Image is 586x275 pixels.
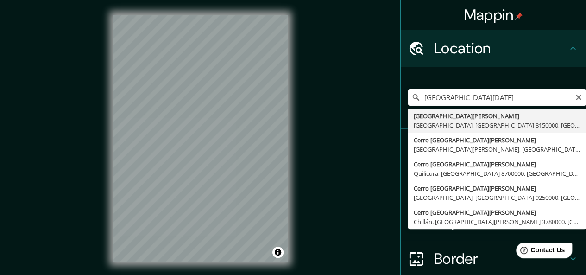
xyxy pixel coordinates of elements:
div: Chillán, [GEOGRAPHIC_DATA][PERSON_NAME] 3780000, [GEOGRAPHIC_DATA] [414,217,580,226]
h4: Border [434,249,567,268]
div: Cerro [GEOGRAPHIC_DATA][PERSON_NAME] [414,160,580,169]
iframe: Help widget launcher [504,239,576,265]
div: [GEOGRAPHIC_DATA], [GEOGRAPHIC_DATA] 9250000, [GEOGRAPHIC_DATA] [414,193,580,202]
img: pin-icon.png [515,13,523,20]
h4: Layout [434,212,567,231]
div: [GEOGRAPHIC_DATA][PERSON_NAME], [GEOGRAPHIC_DATA] 8050000, [GEOGRAPHIC_DATA] [414,145,580,154]
canvas: Map [113,15,288,262]
h4: Mappin [464,6,523,24]
div: Layout [401,203,586,240]
div: [GEOGRAPHIC_DATA][PERSON_NAME] [414,111,580,121]
div: Quilicura, [GEOGRAPHIC_DATA] 8700000, [GEOGRAPHIC_DATA] [414,169,580,178]
div: Cerro [GEOGRAPHIC_DATA][PERSON_NAME] [414,184,580,193]
button: Toggle attribution [272,247,284,258]
button: Clear [575,92,582,101]
div: Pins [401,129,586,166]
div: Location [401,30,586,67]
div: Style [401,166,586,203]
div: Cerro [GEOGRAPHIC_DATA][PERSON_NAME] [414,208,580,217]
div: Cerro [GEOGRAPHIC_DATA][PERSON_NAME] [414,135,580,145]
h4: Location [434,39,567,58]
div: [GEOGRAPHIC_DATA], [GEOGRAPHIC_DATA] 8150000, [GEOGRAPHIC_DATA] [414,121,580,130]
input: Pick your city or area [408,89,586,106]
